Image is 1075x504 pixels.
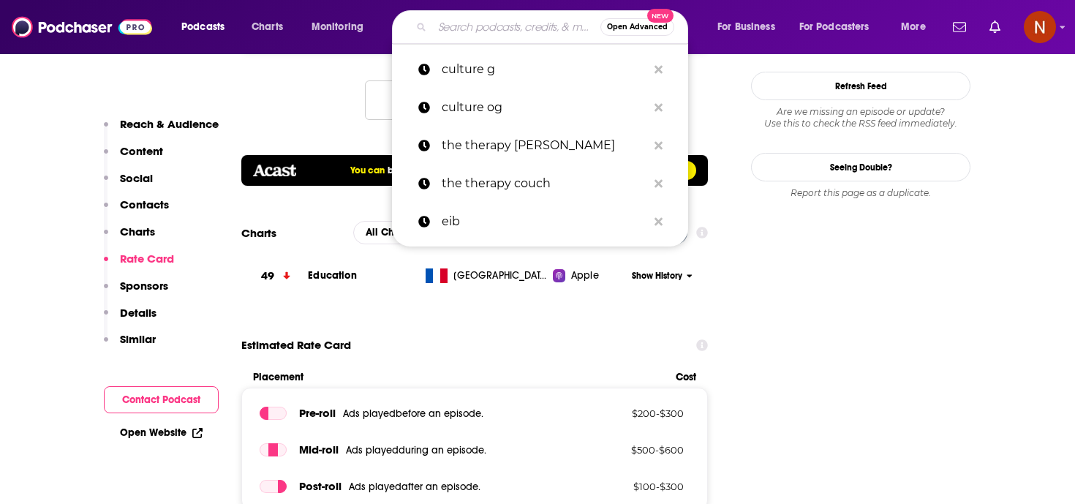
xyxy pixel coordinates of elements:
button: open menu [353,221,434,244]
span: All Charts [366,227,412,238]
img: acastlogo [253,165,296,176]
p: Reach & Audience [120,117,219,131]
p: the therapy couch [442,165,647,203]
p: $ 100 - $ 300 [589,481,684,492]
button: Content [104,144,163,171]
p: culture og [442,89,647,127]
span: For Business [717,17,775,37]
p: Charts [120,225,155,238]
p: Contacts [120,198,169,211]
div: Report this page as a duplicate. [751,187,970,199]
p: Sponsors [120,279,168,293]
span: Ads played after an episode . [349,481,480,493]
span: Podcasts [181,17,225,37]
button: Nothing here. [365,80,584,120]
span: For Podcasters [799,17,870,37]
span: More [901,17,926,37]
span: Ads played before an episode . [343,407,483,420]
span: Mid -roll [299,443,339,456]
a: Charts [242,15,292,39]
h5: You can across all Acast podcasts [350,165,570,176]
span: Charts [252,17,283,37]
p: eib [442,203,647,241]
div: Search podcasts, credits, & more... [406,10,702,44]
a: Education [308,269,356,282]
button: Show profile menu [1024,11,1056,43]
span: Ads played during an episode . [346,444,486,456]
button: open menu [790,15,891,39]
span: Apple [571,268,599,283]
span: Open Advanced [607,23,668,31]
a: 49 [241,256,308,296]
a: culture og [392,89,688,127]
a: [GEOGRAPHIC_DATA] [420,268,554,283]
span: Placement [253,371,663,383]
a: culture g [392,50,688,89]
button: Open AdvancedNew [600,18,674,36]
p: culture g [442,50,647,89]
span: Post -roll [299,479,342,493]
a: Seeing Double? [751,153,970,181]
div: Are we missing an episode or update? Use this to check the RSS feed immediately. [751,106,970,129]
span: France [453,268,548,283]
h2: Platforms [353,221,434,244]
a: Show notifications dropdown [984,15,1006,40]
button: Refresh Feed [751,72,970,100]
button: Charts [104,225,155,252]
button: Similar [104,332,156,359]
p: Content [120,144,163,158]
span: Show History [632,270,682,282]
img: Podchaser - Follow, Share and Rate Podcasts [12,13,152,41]
p: Details [120,306,156,320]
a: the therapy [PERSON_NAME] [392,127,688,165]
button: open menu [301,15,382,39]
h2: Charts [241,226,276,240]
p: the therapy crouch [442,127,647,165]
input: Search podcasts, credits, & more... [432,15,600,39]
button: Show History [627,270,698,282]
span: Pre -roll [299,406,336,420]
span: Monitoring [312,17,363,37]
p: Rate Card [120,252,174,266]
span: Logged in as AdelNBM [1024,11,1056,43]
button: Sponsors [104,279,168,306]
span: New [647,9,674,23]
button: Contact Podcast [104,386,219,413]
button: Social [104,171,153,198]
a: Apple [553,268,627,283]
button: Rate Card [104,252,174,279]
a: buy ads directly [388,165,456,176]
a: the therapy couch [392,165,688,203]
button: open menu [171,15,244,39]
h3: 49 [261,268,274,285]
a: Open Website [120,426,203,439]
p: Social [120,171,153,185]
p: Similar [120,332,156,346]
a: Show notifications dropdown [947,15,972,40]
button: Details [104,306,156,333]
button: open menu [891,15,944,39]
a: eib [392,203,688,241]
img: User Profile [1024,11,1056,43]
span: Estimated Rate Card [241,331,351,359]
button: Reach & Audience [104,117,219,144]
p: $ 200 - $ 300 [589,407,684,419]
button: open menu [707,15,793,39]
p: $ 500 - $ 600 [589,444,684,456]
button: Contacts [104,198,169,225]
span: Cost [676,371,696,383]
